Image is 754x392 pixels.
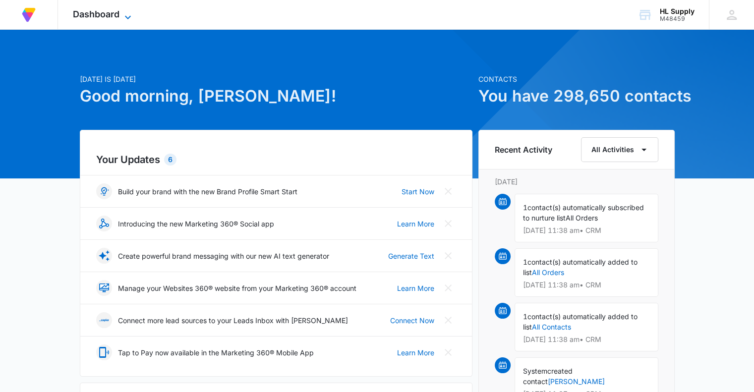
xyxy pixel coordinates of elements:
span: 1 [523,312,527,321]
p: Introducing the new Marketing 360® Social app [118,219,274,229]
button: Close [440,216,456,231]
a: [PERSON_NAME] [548,377,605,386]
p: Build your brand with the new Brand Profile Smart Start [118,186,297,197]
a: Learn More [397,283,434,293]
p: Manage your Websites 360® website from your Marketing 360® account [118,283,356,293]
h2: Your Updates [96,152,456,167]
a: Connect Now [390,315,434,326]
div: account name [660,7,695,15]
span: System [523,367,547,375]
div: account id [660,15,695,22]
span: 1 [523,258,527,266]
a: All Contacts [532,323,571,331]
span: Dashboard [73,9,119,19]
button: Close [440,344,456,360]
a: All Orders [532,268,564,277]
h1: Good morning, [PERSON_NAME]! [80,84,472,108]
a: Learn More [397,347,434,358]
a: Start Now [402,186,434,197]
p: Contacts [478,74,675,84]
p: [DATE] [495,176,658,187]
p: [DATE] 11:38 am • CRM [523,336,650,343]
p: Tap to Pay now available in the Marketing 360® Mobile App [118,347,314,358]
a: Learn More [397,219,434,229]
button: Close [440,248,456,264]
span: 1 [523,203,527,212]
h6: Recent Activity [495,144,552,156]
p: [DATE] is [DATE] [80,74,472,84]
button: All Activities [581,137,658,162]
div: 6 [164,154,176,166]
h1: You have 298,650 contacts [478,84,675,108]
span: created contact [523,367,573,386]
a: Generate Text [388,251,434,261]
p: [DATE] 11:38 am • CRM [523,281,650,288]
span: contact(s) automatically subscribed to nurture list [523,203,644,222]
p: Create powerful brand messaging with our new AI text generator [118,251,329,261]
span: contact(s) automatically added to list [523,258,638,277]
span: All Orders [566,214,598,222]
img: Volusion [20,6,38,24]
p: [DATE] 11:38 am • CRM [523,227,650,234]
p: Connect more lead sources to your Leads Inbox with [PERSON_NAME] [118,315,348,326]
button: Close [440,183,456,199]
button: Close [440,280,456,296]
button: Close [440,312,456,328]
span: contact(s) automatically added to list [523,312,638,331]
